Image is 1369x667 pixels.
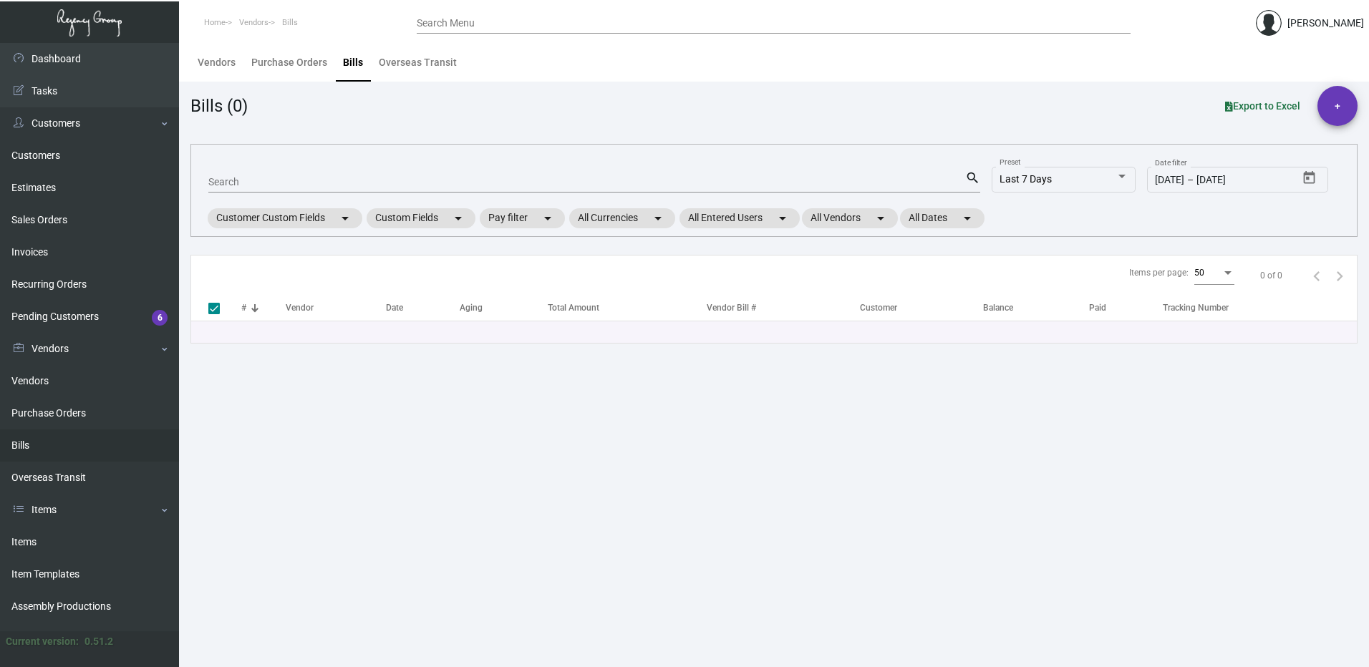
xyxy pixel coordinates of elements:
[190,93,248,119] div: Bills (0)
[251,55,327,70] div: Purchase Orders
[1214,93,1312,119] button: Export to Excel
[1000,173,1052,185] span: Last 7 Days
[379,55,457,70] div: Overseas Transit
[983,301,1089,314] div: Balance
[282,18,298,27] span: Bills
[1187,175,1194,186] span: –
[1287,16,1364,31] div: [PERSON_NAME]
[965,170,980,187] mat-icon: search
[1194,268,1234,278] mat-select: Items per page:
[679,208,800,228] mat-chip: All Entered Users
[774,210,791,227] mat-icon: arrow_drop_down
[84,634,113,649] div: 0.51.2
[1335,86,1340,126] span: +
[707,301,756,314] div: Vendor Bill #
[1089,301,1163,314] div: Paid
[239,18,269,27] span: Vendors
[343,55,363,70] div: Bills
[460,301,548,314] div: Aging
[707,301,860,314] div: Vendor Bill #
[860,301,897,314] div: Customer
[802,208,898,228] mat-chip: All Vendors
[386,301,460,314] div: Date
[548,301,599,314] div: Total Amount
[1328,264,1351,287] button: Next page
[860,301,983,314] div: Customer
[6,634,79,649] div: Current version:
[1225,100,1300,112] span: Export to Excel
[480,208,565,228] mat-chip: Pay filter
[900,208,985,228] mat-chip: All Dates
[1256,10,1282,36] img: admin@bootstrapmaster.com
[959,210,976,227] mat-icon: arrow_drop_down
[1260,269,1282,282] div: 0 of 0
[241,301,246,314] div: #
[1089,301,1106,314] div: Paid
[208,208,362,228] mat-chip: Customer Custom Fields
[198,55,236,70] div: Vendors
[1129,266,1189,279] div: Items per page:
[548,301,707,314] div: Total Amount
[1317,86,1358,126] button: +
[286,301,386,314] div: Vendor
[1163,301,1229,314] div: Tracking Number
[539,210,556,227] mat-icon: arrow_drop_down
[450,210,467,227] mat-icon: arrow_drop_down
[204,18,226,27] span: Home
[1155,175,1184,186] input: Start date
[983,301,1013,314] div: Balance
[872,210,889,227] mat-icon: arrow_drop_down
[337,210,354,227] mat-icon: arrow_drop_down
[1194,268,1204,278] span: 50
[1196,175,1265,186] input: End date
[1163,301,1357,314] div: Tracking Number
[1298,167,1321,190] button: Open calendar
[1305,264,1328,287] button: Previous page
[367,208,475,228] mat-chip: Custom Fields
[569,208,675,228] mat-chip: All Currencies
[386,301,403,314] div: Date
[460,301,483,314] div: Aging
[241,301,286,314] div: #
[286,301,314,314] div: Vendor
[649,210,667,227] mat-icon: arrow_drop_down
